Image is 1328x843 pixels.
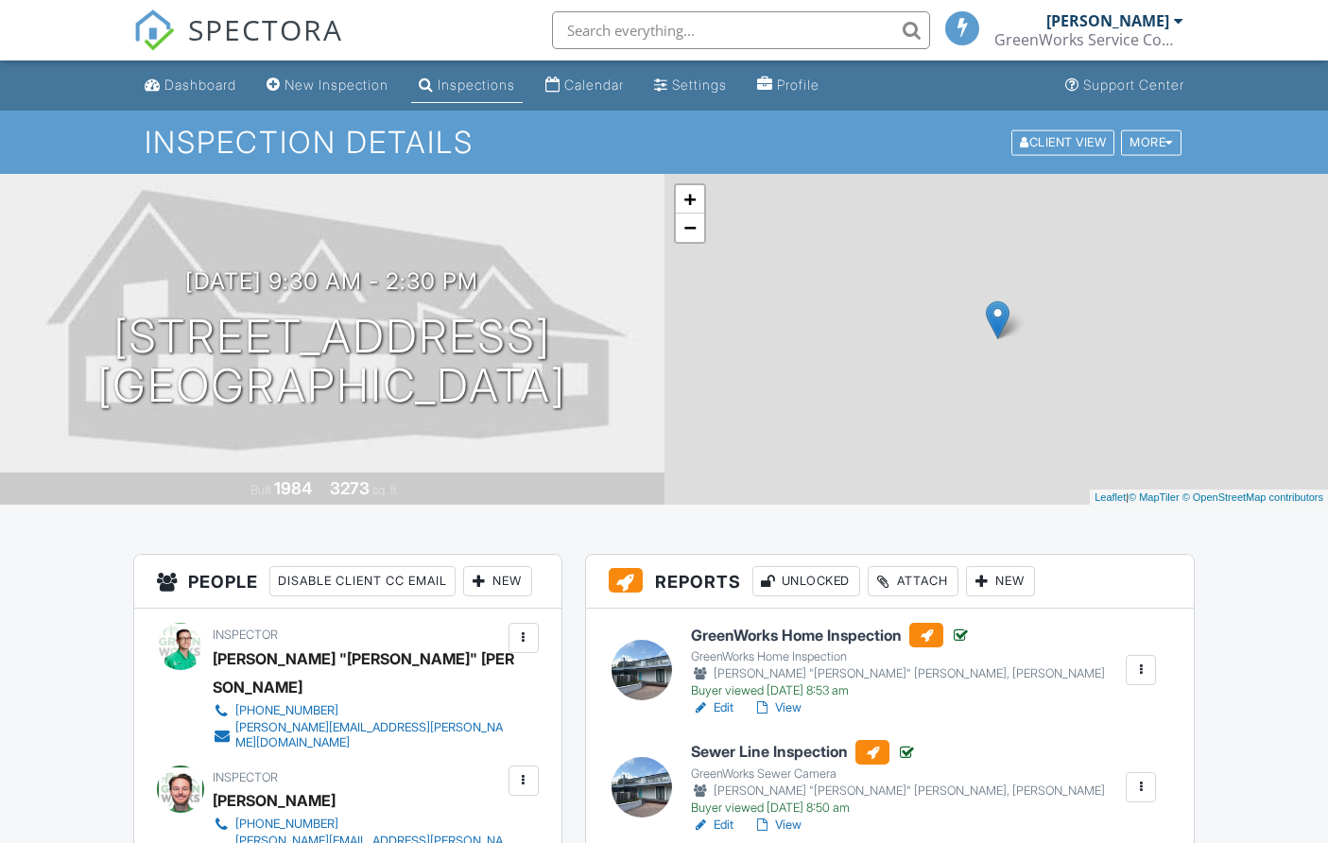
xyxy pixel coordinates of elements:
[145,126,1182,159] h1: Inspection Details
[330,478,370,498] div: 3273
[1095,491,1126,503] a: Leaflet
[269,566,456,596] div: Disable Client CC Email
[235,720,504,750] div: [PERSON_NAME][EMAIL_ADDRESS][PERSON_NAME][DOMAIN_NAME]
[213,786,336,815] div: [PERSON_NAME]
[1182,491,1323,503] a: © OpenStreetMap contributors
[647,68,734,103] a: Settings
[752,566,860,596] div: Unlocked
[213,720,504,750] a: [PERSON_NAME][EMAIL_ADDRESS][PERSON_NAME][DOMAIN_NAME]
[586,555,1195,609] h3: Reports
[438,77,515,93] div: Inspections
[1058,68,1192,103] a: Support Center
[691,623,1105,698] a: GreenWorks Home Inspection GreenWorks Home Inspection [PERSON_NAME] "[PERSON_NAME]" [PERSON_NAME]...
[213,815,504,834] a: [PHONE_NUMBER]
[966,566,1035,596] div: New
[691,816,733,834] a: Edit
[691,664,1105,683] div: [PERSON_NAME] "[PERSON_NAME]" [PERSON_NAME], [PERSON_NAME]
[411,68,523,103] a: Inspections
[676,185,704,214] a: Zoom in
[672,77,727,93] div: Settings
[463,566,532,596] div: New
[134,555,561,609] h3: People
[213,645,519,701] div: [PERSON_NAME] "[PERSON_NAME]" [PERSON_NAME]
[97,312,566,412] h1: [STREET_ADDRESS] [GEOGRAPHIC_DATA]
[691,766,1105,782] div: GreenWorks Sewer Camera
[676,214,704,242] a: Zoom out
[1009,134,1119,148] a: Client View
[285,77,388,93] div: New Inspection
[137,68,244,103] a: Dashboard
[750,68,827,103] a: Profile
[868,566,958,596] div: Attach
[691,649,1105,664] div: GreenWorks Home Inspection
[213,628,278,642] span: Inspector
[1011,129,1114,155] div: Client View
[1090,490,1328,506] div: |
[188,9,343,49] span: SPECTORA
[564,77,624,93] div: Calendar
[1083,77,1184,93] div: Support Center
[691,800,1105,816] div: Buyer viewed [DATE] 8:50 am
[213,701,504,720] a: [PHONE_NUMBER]
[1046,11,1169,30] div: [PERSON_NAME]
[185,268,478,294] h3: [DATE] 9:30 am - 2:30 pm
[691,782,1105,800] div: [PERSON_NAME] "[PERSON_NAME]" [PERSON_NAME], [PERSON_NAME]
[538,68,631,103] a: Calendar
[235,817,338,832] div: [PHONE_NUMBER]
[752,698,802,717] a: View
[235,703,338,718] div: [PHONE_NUMBER]
[213,770,278,784] span: Inspector
[1121,129,1181,155] div: More
[164,77,236,93] div: Dashboard
[552,11,930,49] input: Search everything...
[691,698,733,717] a: Edit
[691,623,1105,647] h6: GreenWorks Home Inspection
[994,30,1183,49] div: GreenWorks Service Company
[691,683,1105,698] div: Buyer viewed [DATE] 8:53 am
[1129,491,1180,503] a: © MapTiler
[133,9,175,51] img: The Best Home Inspection Software - Spectora
[752,816,802,834] a: View
[274,478,312,498] div: 1984
[691,740,1105,816] a: Sewer Line Inspection GreenWorks Sewer Camera [PERSON_NAME] "[PERSON_NAME]" [PERSON_NAME], [PERSO...
[372,483,399,497] span: sq. ft.
[250,483,271,497] span: Built
[691,740,1105,765] h6: Sewer Line Inspection
[133,26,343,65] a: SPECTORA
[777,77,819,93] div: Profile
[259,68,396,103] a: New Inspection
